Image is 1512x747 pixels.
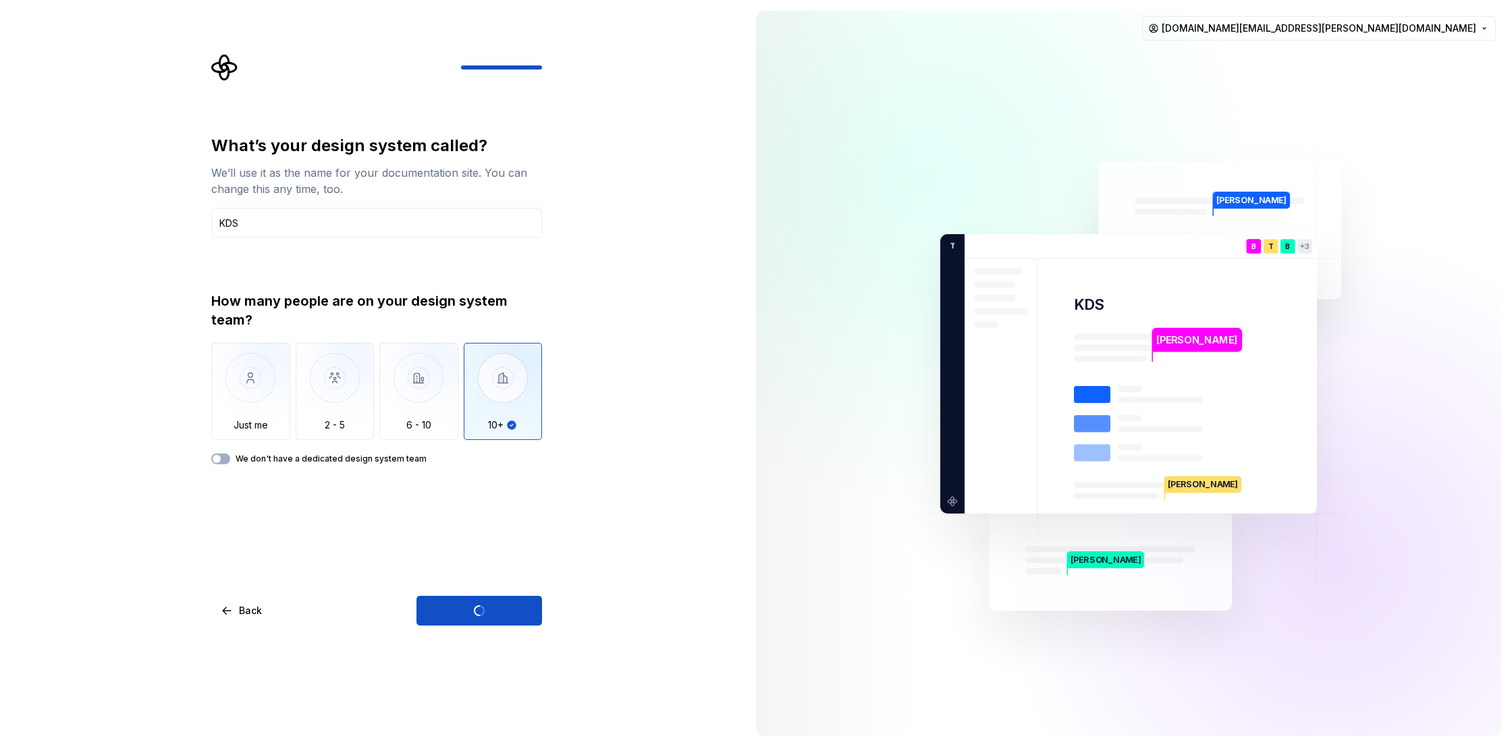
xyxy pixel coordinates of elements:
[1142,16,1496,40] button: [DOMAIN_NAME][EMAIL_ADDRESS][PERSON_NAME][DOMAIN_NAME]
[1165,476,1241,493] p: [PERSON_NAME]
[1162,22,1476,35] span: [DOMAIN_NAME][EMAIL_ADDRESS][PERSON_NAME][DOMAIN_NAME]
[239,604,262,617] span: Back
[1156,332,1237,347] p: [PERSON_NAME]
[211,165,542,197] div: We’ll use it as the name for your documentation site. You can change this any time, too.
[1297,239,1312,254] div: +3
[211,135,542,157] div: What’s your design system called?
[1074,295,1104,314] p: KDS
[236,453,427,464] label: We don't have a dedicated design system team
[211,54,238,81] svg: Supernova Logo
[211,208,542,238] input: Design system name
[945,240,955,252] p: T
[1280,239,1295,254] div: B
[1264,239,1278,254] div: T
[211,292,542,329] div: How many people are on your design system team?
[211,596,273,626] button: Back
[1251,242,1256,250] p: B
